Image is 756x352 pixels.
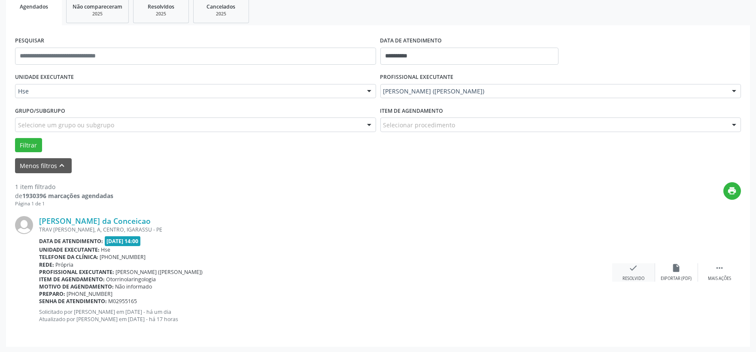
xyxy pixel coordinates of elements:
span: Agendados [20,3,48,10]
i: check [629,263,638,273]
button: Filtrar [15,138,42,153]
div: 2025 [140,11,182,17]
div: 2025 [73,11,122,17]
span: Resolvidos [148,3,174,10]
label: UNIDADE EXECUTANTE [15,71,74,84]
div: Exportar (PDF) [661,276,692,282]
div: 2025 [200,11,243,17]
button: Menos filtroskeyboard_arrow_up [15,158,72,173]
span: Própria [56,261,74,268]
b: Senha de atendimento: [39,298,107,305]
div: Resolvido [622,276,644,282]
label: Grupo/Subgrupo [15,104,65,117]
i: print [728,186,737,196]
i: insert_drive_file [672,263,681,273]
strong: 1930396 marcações agendadas [22,192,113,200]
label: PROFISSIONAL EXECUTANTE [380,71,454,84]
label: PESQUISAR [15,34,44,48]
div: 1 item filtrado [15,182,113,191]
i:  [715,263,724,273]
div: Página 1 de 1 [15,200,113,208]
span: Selecionar procedimento [383,120,455,129]
b: Data de atendimento: [39,238,103,245]
span: Hse [101,246,111,253]
b: Telefone da clínica: [39,253,98,261]
span: Cancelados [207,3,236,10]
span: Hse [18,87,358,96]
b: Profissional executante: [39,268,114,276]
p: Solicitado por [PERSON_NAME] em [DATE] - há um dia Atualizado por [PERSON_NAME] em [DATE] - há 17... [39,308,612,323]
div: de [15,191,113,200]
span: [PHONE_NUMBER] [100,253,146,261]
span: M02955165 [109,298,137,305]
b: Preparo: [39,290,65,298]
b: Unidade executante: [39,246,100,253]
span: Selecione um grupo ou subgrupo [18,120,114,129]
span: Não compareceram [73,3,122,10]
div: Mais ações [708,276,731,282]
i: keyboard_arrow_up [58,161,67,170]
b: Motivo de agendamento: [39,283,114,290]
button: print [723,182,741,200]
span: Não informado [115,283,152,290]
span: [PHONE_NUMBER] [67,290,113,298]
div: TRAV [PERSON_NAME], A, CENTRO, IGARASSU - PE [39,226,612,233]
label: Item de agendamento [380,104,443,117]
span: [PERSON_NAME] ([PERSON_NAME]) [116,268,203,276]
b: Rede: [39,261,54,268]
img: img [15,216,33,234]
span: Otorrinolaringologia [106,276,156,283]
span: [DATE] 14:00 [105,236,141,246]
b: Item de agendamento: [39,276,105,283]
a: [PERSON_NAME] da Conceicao [39,216,151,226]
span: [PERSON_NAME] ([PERSON_NAME]) [383,87,724,96]
label: DATA DE ATENDIMENTO [380,34,442,48]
